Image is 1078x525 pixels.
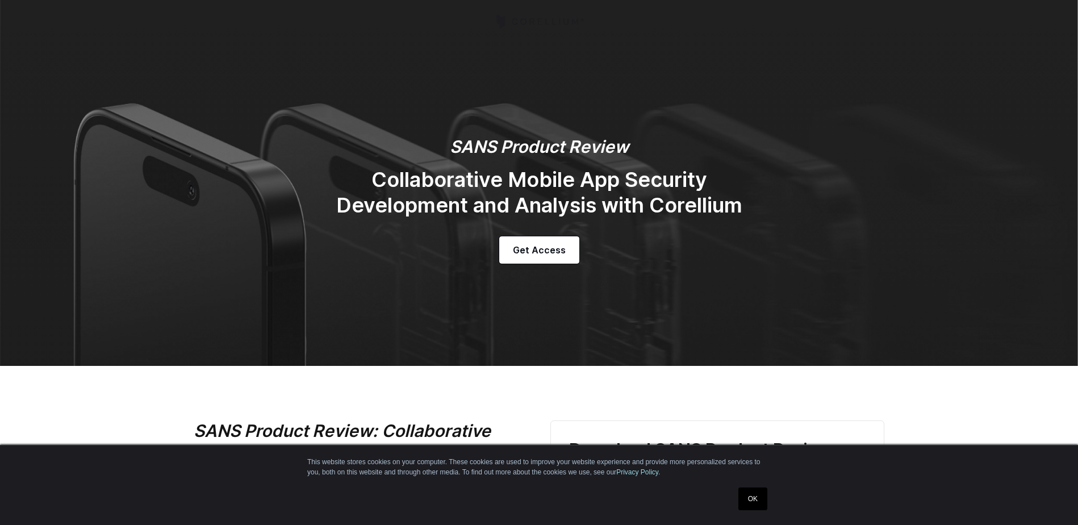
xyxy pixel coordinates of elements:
h3: Download SANS Product Review: Collaborative Mobile App Security Development and Analysis [569,439,866,503]
a: OK [738,488,767,510]
span: Get Access [513,243,566,257]
i: SANS Product Review: Collaborative Mobile App Security Development and Analysis [194,420,491,484]
p: This website stores cookies on your computer. These cookies are used to improve your website expe... [307,457,771,477]
h2: Collaborative Mobile App Security Development and Analysis with Corellium [312,167,766,218]
a: Corellium Home [494,15,584,28]
a: Privacy Policy. [616,468,660,476]
a: Get Access [499,236,579,264]
em: SANS Product Review [450,136,629,157]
